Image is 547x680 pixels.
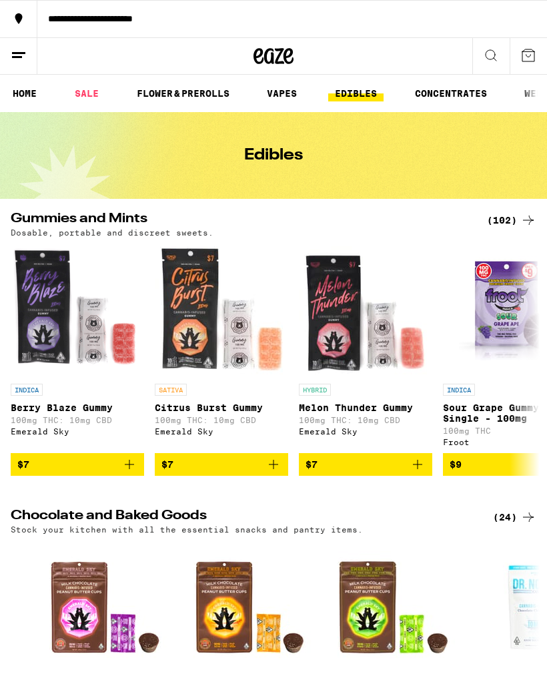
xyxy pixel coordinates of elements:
a: (24) [493,509,536,525]
span: $7 [161,459,173,470]
p: HYBRID [299,384,331,396]
div: Emerald Sky [11,427,144,436]
p: Dosable, portable and discreet sweets. [11,228,213,237]
button: Add to bag [11,453,144,476]
p: INDICA [443,384,475,396]
div: Emerald Sky [155,427,288,436]
a: SALE [68,85,105,101]
a: Open page for Citrus Burst Gummy from Emerald Sky [155,244,288,453]
button: Add to bag [299,453,432,476]
a: FLOWER & PREROLLS [130,85,236,101]
p: INDICA [11,384,43,396]
h2: Chocolate and Baked Goods [11,509,471,525]
a: EDIBLES [328,85,384,101]
p: 100mg THC: 10mg CBD [155,416,288,424]
a: Open page for Melon Thunder Gummy from Emerald Sky [299,244,432,453]
p: SATIVA [155,384,187,396]
span: $9 [450,459,462,470]
img: Emerald Sky - Indica Peanut Butter Cups 10-Pack [39,541,172,674]
img: Emerald Sky - Sativa Peanut Butter Cups 10-Pack [183,541,316,674]
p: 100mg THC: 10mg CBD [11,416,144,424]
p: 100mg THC: 10mg CBD [299,416,432,424]
a: CONCENTRATES [408,85,494,101]
img: Emerald Sky - Citrus Burst Gummy [155,244,288,377]
p: Berry Blaze Gummy [11,402,144,413]
p: Citrus Burst Gummy [155,402,288,413]
h2: Gummies and Mints [11,212,471,228]
div: Emerald Sky [299,427,432,436]
button: Add to bag [155,453,288,476]
h1: Edibles [244,147,303,163]
img: Emerald Sky - Berry Blaze Gummy [11,244,144,377]
a: (102) [487,212,536,228]
span: $7 [306,459,318,470]
img: Emerald Sky - Hybrid Peanut Butter Cups 10-Pack [327,541,460,674]
a: VAPES [260,85,304,101]
p: Melon Thunder Gummy [299,402,432,413]
a: Open page for Berry Blaze Gummy from Emerald Sky [11,244,144,453]
a: HOME [6,85,43,101]
img: Emerald Sky - Melon Thunder Gummy [299,244,432,377]
p: Stock your kitchen with all the essential snacks and pantry items. [11,525,363,534]
span: $7 [17,459,29,470]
